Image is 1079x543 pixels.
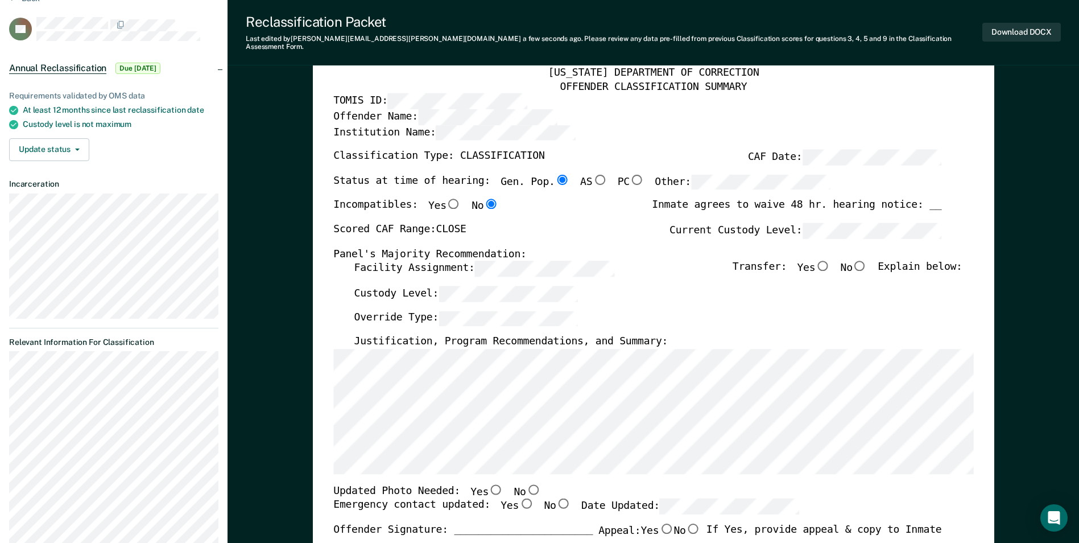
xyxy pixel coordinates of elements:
[669,223,941,238] label: Current Custody Level:
[802,223,941,238] input: Current Custody Level:
[472,199,498,214] label: No
[9,91,218,101] div: Requirements validated by OMS data
[333,93,527,109] label: TOMIS ID:
[1040,504,1068,532] div: Open Intercom Messenger
[96,120,131,129] span: maximum
[652,199,941,223] div: Inmate agrees to waive 48 hr. hearing notice: __
[470,484,503,499] label: Yes
[333,223,466,238] label: Scored CAF Range: CLOSE
[333,125,575,140] label: Institution Name:
[501,499,534,514] label: Yes
[436,125,575,140] input: Institution Name:
[246,14,982,30] div: Reclassification Packet
[9,179,218,189] dt: Incarceration
[659,524,673,534] input: Yes
[387,93,527,109] input: TOMIS ID:
[815,261,830,271] input: Yes
[660,499,799,514] input: Date Updated:
[446,199,461,209] input: Yes
[691,174,830,190] input: Other:
[354,286,578,301] label: Custody Level:
[556,499,570,509] input: No
[685,524,700,534] input: No
[333,80,973,93] div: OFFENDER CLASSIFICATION SUMMARY
[439,310,578,326] input: Override Type:
[246,35,982,51] div: Last edited by [PERSON_NAME][EMAIL_ADDRESS][PERSON_NAME][DOMAIN_NAME] . Please review any data pr...
[555,174,569,184] input: Gen. Pop.
[9,63,106,74] span: Annual Reclassification
[514,484,540,499] label: No
[802,149,941,164] input: CAF Date:
[581,499,799,514] label: Date Updated:
[617,174,644,190] label: PC
[519,499,534,509] input: Yes
[9,138,89,161] button: Update status
[733,261,962,286] div: Transfer: Explain below:
[9,338,218,347] dt: Relevant Information For Classification
[489,484,503,495] input: Yes
[333,109,557,124] label: Offender Name:
[23,105,218,115] div: At least 12 months since last reclassification
[840,261,867,276] label: No
[544,499,570,514] label: No
[333,174,830,199] div: Status at time of hearing:
[417,109,557,124] input: Offender Name:
[483,199,498,209] input: No
[187,105,204,114] span: date
[439,286,578,301] input: Custody Level:
[23,120,218,129] div: Custody level is not
[333,484,541,499] div: Updated Photo Needed:
[592,174,607,184] input: AS
[501,174,570,190] label: Gen. Pop.
[982,23,1061,42] button: Download DOCX
[526,484,540,495] input: No
[354,335,668,349] label: Justification, Program Recommendations, and Summary:
[655,174,830,190] label: Other:
[580,174,607,190] label: AS
[333,248,941,261] div: Panel's Majority Recommendation:
[354,310,578,326] label: Override Type:
[333,499,799,524] div: Emergency contact updated:
[333,149,544,164] label: Classification Type: CLASSIFICATION
[115,63,160,74] span: Due [DATE]
[523,35,581,43] span: a few seconds ago
[354,261,614,276] label: Facility Assignment:
[474,261,614,276] input: Facility Assignment:
[630,174,644,184] input: PC
[333,67,973,80] div: [US_STATE] DEPARTMENT OF CORRECTION
[640,524,673,538] label: Yes
[333,199,498,223] div: Incompatibles:
[673,524,700,538] label: No
[853,261,867,271] input: No
[797,261,830,276] label: Yes
[428,199,461,214] label: Yes
[748,149,941,164] label: CAF Date:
